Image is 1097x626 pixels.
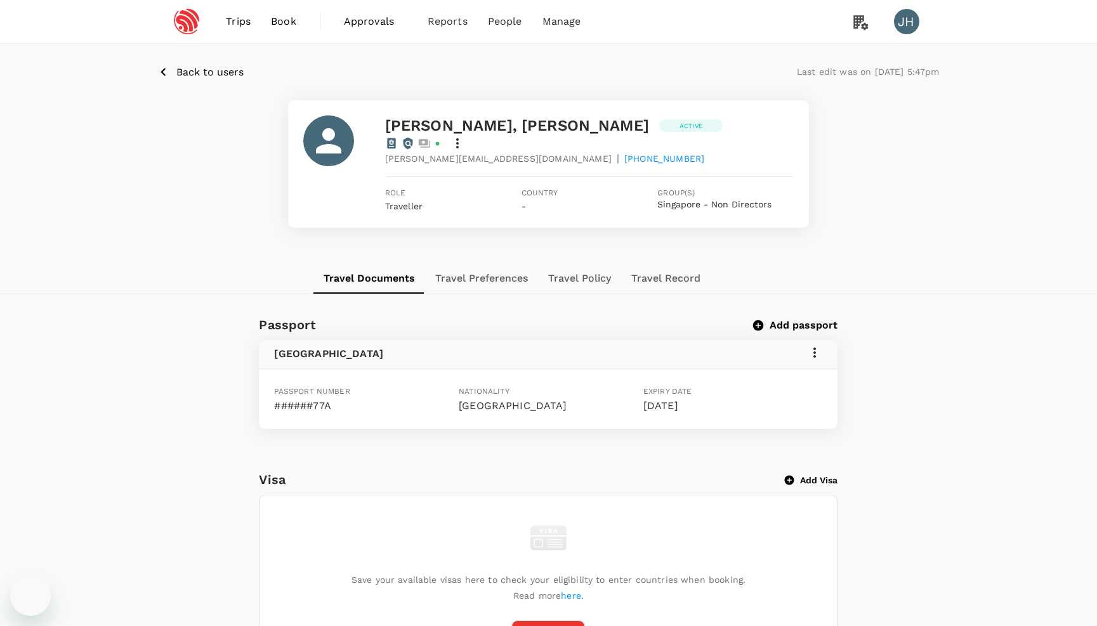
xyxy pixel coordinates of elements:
span: [PHONE_NUMBER] [624,152,704,165]
h6: Visa [259,469,785,490]
button: Add passport [754,319,838,332]
span: Group(s) [657,187,794,200]
button: Travel Preferences [425,263,538,294]
span: Book [271,14,296,29]
span: Reports [428,14,468,29]
button: Back to users [158,64,244,80]
span: [PERSON_NAME][EMAIL_ADDRESS][DOMAIN_NAME] [385,152,612,165]
p: Read more [513,589,584,602]
button: Travel Record [621,263,711,294]
span: Manage [542,14,581,29]
p: Back to users [176,65,244,80]
span: Traveller [385,201,423,211]
span: People [488,14,522,29]
div: JH [894,9,919,34]
span: Expiry date [643,387,692,396]
a: here. [561,590,584,601]
button: Singapore - Non Directors [657,200,772,210]
button: Travel Documents [313,263,425,294]
p: ######77A [274,398,454,414]
span: [PERSON_NAME], [PERSON_NAME] [385,117,649,134]
h6: Passport [259,315,315,335]
span: Passport number [274,387,350,396]
button: Travel Policy [538,263,621,294]
p: [DATE] [643,398,823,414]
p: [GEOGRAPHIC_DATA] [459,398,638,414]
p: Add Visa [800,474,838,486]
img: visa [526,516,570,560]
img: Espressif Systems Singapore Pte Ltd [158,8,216,36]
button: Add Visa [785,474,838,486]
p: Last edit was on [DATE] 5:47pm [797,65,940,78]
iframe: Button to launch messaging window [10,575,51,616]
span: Approvals [344,14,407,29]
span: Country [522,187,658,200]
p: Save your available visas here to check your eligibility to enter countries when booking. [351,573,746,586]
span: | [617,151,619,166]
span: Role [385,187,522,200]
h6: [GEOGRAPHIC_DATA] [274,345,383,363]
span: Trips [226,14,251,29]
span: - [522,201,526,211]
p: Active [680,121,702,131]
span: Nationality [459,387,509,396]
